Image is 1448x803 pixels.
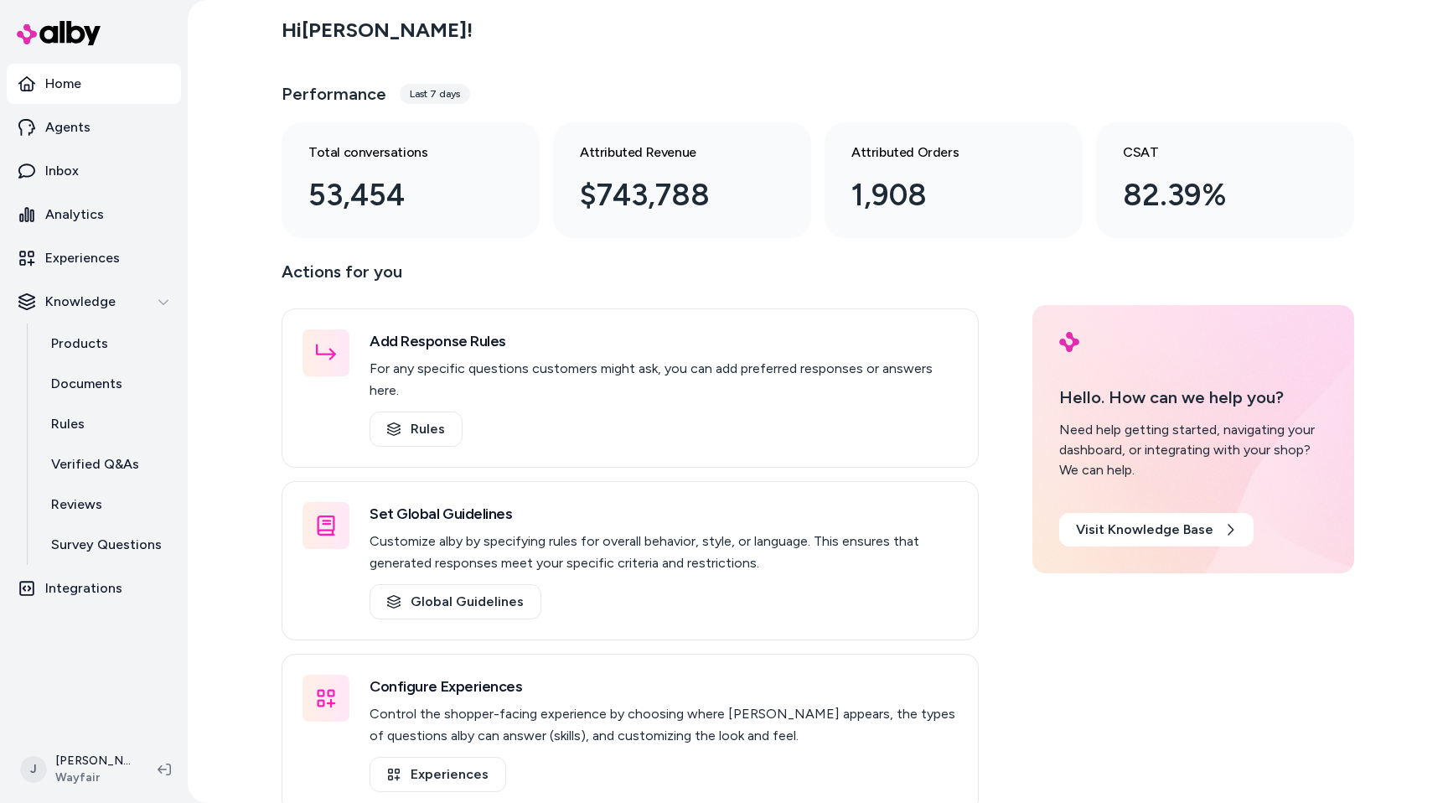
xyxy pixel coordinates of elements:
[370,584,541,619] a: Global Guidelines
[34,484,181,525] a: Reviews
[7,107,181,148] a: Agents
[7,568,181,609] a: Integrations
[45,161,79,181] p: Inbox
[1059,513,1254,547] a: Visit Knowledge Base
[851,142,1029,163] h3: Attributed Orders
[580,142,758,163] h3: Attributed Revenue
[34,404,181,444] a: Rules
[370,675,958,698] h3: Configure Experiences
[7,282,181,322] button: Knowledge
[580,173,758,218] div: $743,788
[1059,420,1327,480] div: Need help getting started, navigating your dashboard, or integrating with your shop? We can help.
[851,173,1029,218] div: 1,908
[282,82,386,106] h3: Performance
[308,142,486,163] h3: Total conversations
[282,18,473,43] h2: Hi [PERSON_NAME] !
[370,757,506,792] a: Experiences
[7,238,181,278] a: Experiences
[34,444,181,484] a: Verified Q&As
[370,502,958,526] h3: Set Global Guidelines
[1123,173,1301,218] div: 82.39%
[55,769,131,786] span: Wayfair
[45,292,116,312] p: Knowledge
[55,753,131,769] p: [PERSON_NAME]
[370,703,958,747] p: Control the shopper-facing experience by choosing where [PERSON_NAME] appears, the types of quest...
[7,194,181,235] a: Analytics
[370,358,958,401] p: For any specific questions customers might ask, you can add preferred responses or answers here.
[370,412,463,447] a: Rules
[370,329,958,353] h3: Add Response Rules
[34,364,181,404] a: Documents
[10,743,144,796] button: J[PERSON_NAME]Wayfair
[20,756,47,783] span: J
[1059,385,1327,410] p: Hello. How can we help you?
[45,205,104,225] p: Analytics
[370,531,958,574] p: Customize alby by specifying rules for overall behavior, style, or language. This ensures that ge...
[7,64,181,104] a: Home
[825,122,1083,238] a: Attributed Orders 1,908
[7,151,181,191] a: Inbox
[400,84,470,104] div: Last 7 days
[34,525,181,565] a: Survey Questions
[45,74,81,94] p: Home
[282,122,540,238] a: Total conversations 53,454
[282,258,979,298] p: Actions for you
[51,414,85,434] p: Rules
[17,21,101,45] img: alby Logo
[34,324,181,364] a: Products
[45,117,90,137] p: Agents
[45,578,122,598] p: Integrations
[51,374,122,394] p: Documents
[1059,332,1079,352] img: alby Logo
[308,173,486,218] div: 53,454
[51,495,102,515] p: Reviews
[1096,122,1354,238] a: CSAT 82.39%
[1123,142,1301,163] h3: CSAT
[45,248,120,268] p: Experiences
[51,454,139,474] p: Verified Q&As
[51,535,162,555] p: Survey Questions
[51,334,108,354] p: Products
[553,122,811,238] a: Attributed Revenue $743,788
